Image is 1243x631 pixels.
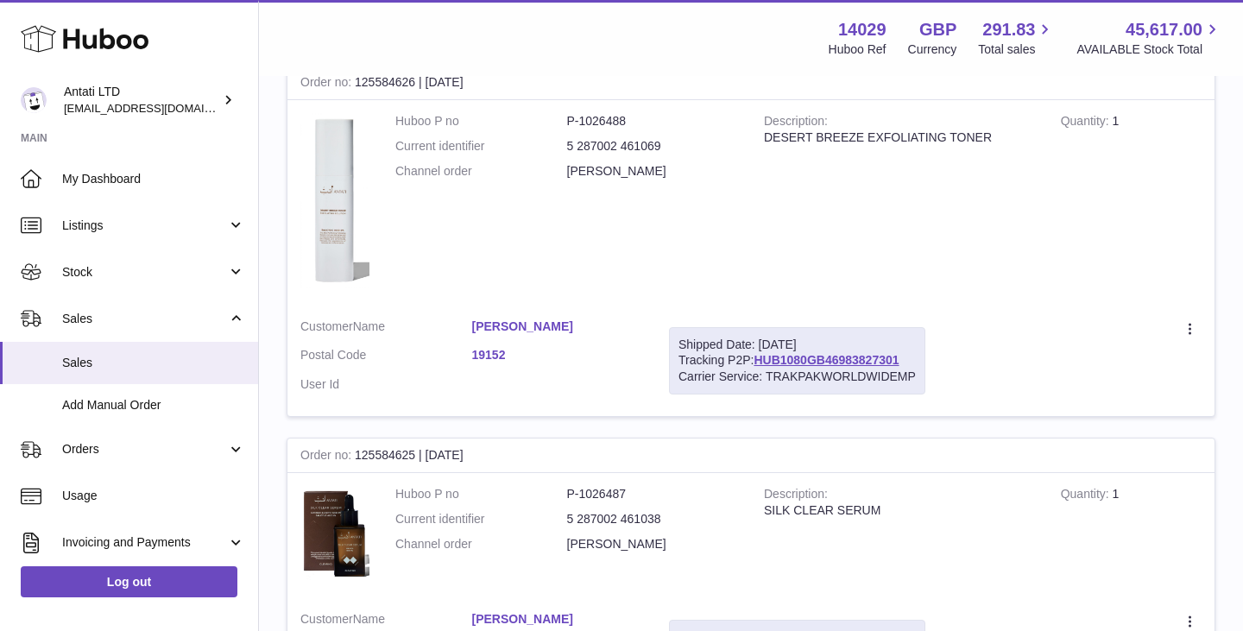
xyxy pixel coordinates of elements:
span: Usage [62,488,245,504]
img: 1735333884.png [300,113,369,288]
div: Antati LTD [64,84,219,117]
td: 1 [1048,100,1215,306]
strong: 14029 [838,18,887,41]
dd: 5 287002 461069 [567,138,739,155]
dt: Current identifier [395,138,567,155]
a: 19152 [472,347,644,363]
a: Log out [21,566,237,597]
div: Shipped Date: [DATE] [678,337,916,353]
span: Customer [300,319,353,333]
a: 45,617.00 AVAILABLE Stock Total [1076,18,1222,58]
a: HUB1080GB46983827301 [754,353,899,367]
strong: Quantity [1061,114,1113,132]
span: 291.83 [982,18,1035,41]
a: [PERSON_NAME] [472,611,644,628]
dd: P-1026487 [567,486,739,502]
div: 125584625 | [DATE] [287,439,1215,473]
span: Add Manual Order [62,397,245,413]
div: SILK CLEAR SERUM [764,502,1035,519]
span: AVAILABLE Stock Total [1076,41,1222,58]
dt: Channel order [395,163,567,180]
div: Carrier Service: TRAKPAKWORLDWIDEMP [678,369,916,385]
div: Huboo Ref [829,41,887,58]
span: Total sales [978,41,1055,58]
dd: 5 287002 461038 [567,511,739,527]
a: [PERSON_NAME] [472,319,644,335]
div: Tracking P2P: [669,327,925,395]
div: 125584626 | [DATE] [287,66,1215,100]
strong: GBP [919,18,956,41]
img: 1735333794.png [300,486,369,581]
dd: [PERSON_NAME] [567,163,739,180]
span: Sales [62,311,227,327]
td: 1 [1048,473,1215,598]
strong: Quantity [1061,487,1113,505]
dt: Channel order [395,536,567,552]
div: DESERT BREEZE EXFOLIATING TONER [764,129,1035,146]
dt: Name [300,319,472,339]
span: 45,617.00 [1126,18,1202,41]
dt: Huboo P no [395,486,567,502]
span: Listings [62,218,227,234]
dt: Huboo P no [395,113,567,129]
span: My Dashboard [62,171,245,187]
span: Orders [62,441,227,457]
span: Sales [62,355,245,371]
dt: User Id [300,376,472,393]
strong: Description [764,114,828,132]
a: 291.83 Total sales [978,18,1055,58]
span: Invoicing and Payments [62,534,227,551]
span: Stock [62,264,227,281]
dd: [PERSON_NAME] [567,536,739,552]
strong: Order no [300,448,355,466]
span: Customer [300,612,353,626]
dt: Current identifier [395,511,567,527]
strong: Order no [300,75,355,93]
span: [EMAIL_ADDRESS][DOMAIN_NAME] [64,101,254,115]
div: Currency [908,41,957,58]
dt: Postal Code [300,347,472,368]
img: toufic@antatiskin.com [21,87,47,113]
strong: Description [764,487,828,505]
dd: P-1026488 [567,113,739,129]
